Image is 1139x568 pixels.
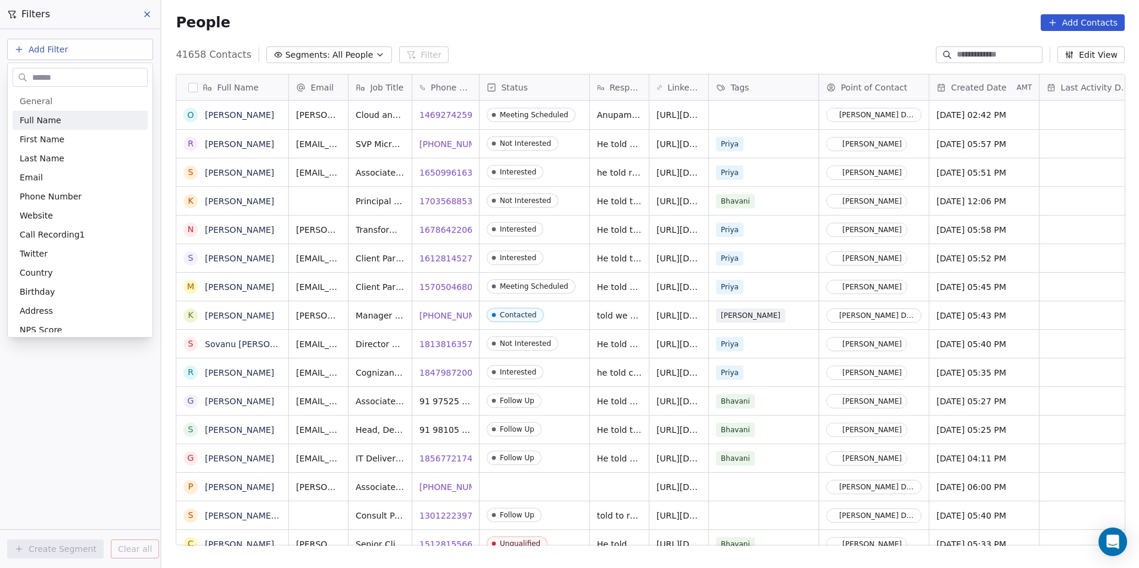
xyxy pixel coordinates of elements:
[20,133,64,145] span: First Name
[20,210,53,221] span: Website
[20,152,64,164] span: Last Name
[20,324,62,336] span: NPS Score
[20,229,85,241] span: Call Recording1
[20,286,55,298] span: Birthday
[20,114,61,126] span: Full Name
[20,248,48,260] span: Twitter
[20,267,53,279] span: Country
[20,305,53,317] span: Address
[20,171,43,183] span: Email
[20,191,82,202] span: Phone Number
[20,95,52,107] span: General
